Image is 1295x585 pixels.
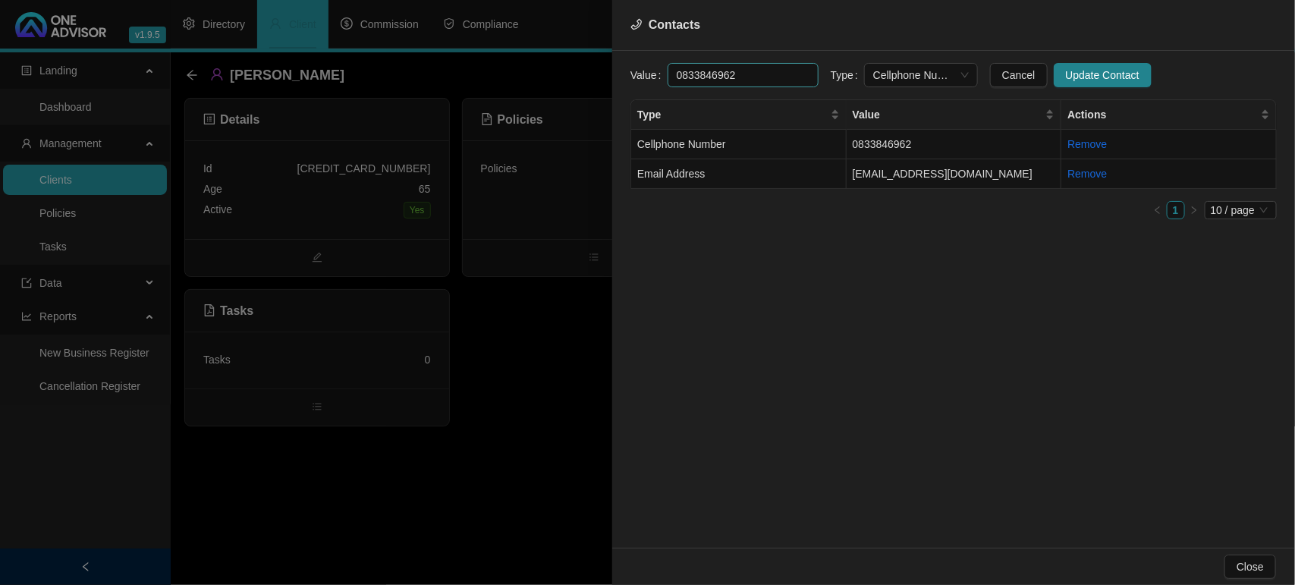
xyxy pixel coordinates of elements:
[1061,100,1277,130] th: Actions
[1185,201,1203,219] button: right
[847,159,1062,189] td: [EMAIL_ADDRESS][DOMAIN_NAME]
[1190,206,1199,215] span: right
[1067,168,1107,180] a: Remove
[637,138,726,150] span: Cellphone Number
[1168,202,1184,219] a: 1
[1149,201,1167,219] button: left
[630,63,668,87] label: Value
[1054,63,1152,87] button: Update Contact
[847,100,1062,130] th: Value
[630,18,643,30] span: phone
[873,64,969,86] span: Cellphone Number
[1237,558,1264,575] span: Close
[1224,555,1276,579] button: Close
[637,168,705,180] span: Email Address
[1167,201,1185,219] li: 1
[1185,201,1203,219] li: Next Page
[847,130,1062,159] td: 0833846962
[990,63,1048,87] button: Cancel
[1205,201,1277,219] div: Page Size
[649,18,700,31] span: Contacts
[637,106,828,123] span: Type
[853,106,1043,123] span: Value
[1002,67,1036,83] span: Cancel
[831,63,864,87] label: Type
[1067,138,1107,150] a: Remove
[1153,206,1162,215] span: left
[1211,202,1271,219] span: 10 / page
[631,100,847,130] th: Type
[1066,67,1139,83] span: Update Contact
[1149,201,1167,219] li: Previous Page
[1067,106,1258,123] span: Actions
